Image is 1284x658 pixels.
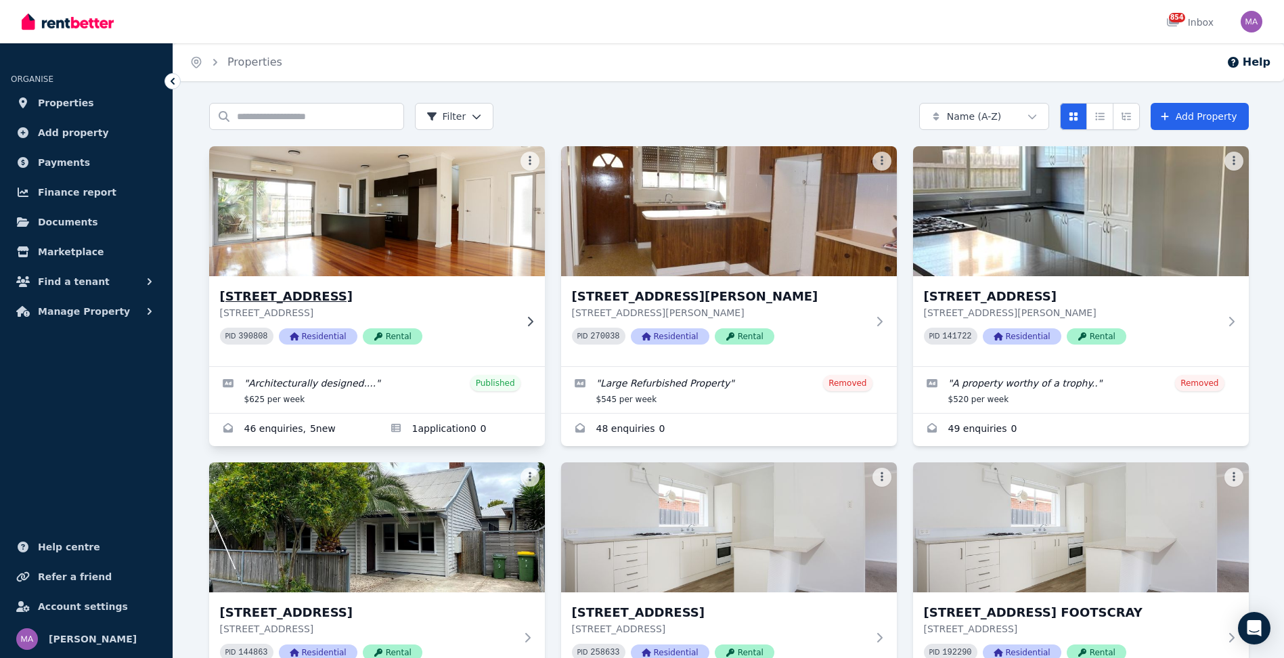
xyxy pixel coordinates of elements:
a: Properties [227,56,282,68]
a: Add Property [1151,103,1249,130]
button: Find a tenant [11,268,162,295]
button: More options [1224,468,1243,487]
h3: [STREET_ADDRESS] FOOTSCRAY [924,603,1219,622]
a: Account settings [11,593,162,620]
span: Finance report [38,184,116,200]
span: Rental [363,328,422,345]
button: Help [1226,54,1270,70]
img: 1/4 Beaumont Parade, West Footscray [561,462,897,592]
a: Applications for 1 Iris Ave, Brooklyn [377,414,545,446]
small: PID [929,649,940,656]
nav: Breadcrumb [173,43,298,81]
span: Help centre [38,539,100,555]
small: PID [577,649,588,656]
h3: [STREET_ADDRESS] [220,287,515,306]
a: 1 Iris Ave, Brooklyn[STREET_ADDRESS][STREET_ADDRESS]PID 390808ResidentialRental [209,146,545,366]
button: Manage Property [11,298,162,325]
span: Payments [38,154,90,171]
a: 1 Oscar Street, Seddon[STREET_ADDRESS][STREET_ADDRESS][PERSON_NAME]PID 141722ResidentialRental [913,146,1249,366]
button: More options [521,152,539,171]
code: 192290 [942,648,971,657]
button: Filter [415,103,494,130]
a: Edit listing: Architecturally designed.... [209,367,545,413]
small: PID [929,332,940,340]
a: Payments [11,149,162,176]
span: Residential [631,328,709,345]
p: [STREET_ADDRESS][PERSON_NAME] [924,306,1219,320]
a: Finance report [11,179,162,206]
a: Properties [11,89,162,116]
span: Add property [38,125,109,141]
p: [STREET_ADDRESS] [572,622,867,636]
img: 1 Oscar Street, Seddon [913,146,1249,276]
p: [STREET_ADDRESS] [220,622,515,636]
h3: [STREET_ADDRESS] [572,603,867,622]
img: 1/4 Beaumont Parade, WEST FOOTSCRAY [913,462,1249,592]
code: 141722 [942,332,971,341]
span: Manage Property [38,303,130,320]
code: 390808 [238,332,267,341]
div: Inbox [1166,16,1214,29]
a: Enquiries for 1 Mary Street, Footscray [561,414,897,446]
h3: [STREET_ADDRESS] [924,287,1219,306]
code: 270038 [590,332,619,341]
a: Edit listing: A property worthy of a trophy.. [913,367,1249,413]
span: Filter [426,110,466,123]
span: Rental [715,328,774,345]
button: More options [521,468,539,487]
span: Marketplace [38,244,104,260]
button: Expanded list view [1113,103,1140,130]
span: Rental [1067,328,1126,345]
h3: [STREET_ADDRESS][PERSON_NAME] [572,287,867,306]
h3: [STREET_ADDRESS] [220,603,515,622]
code: 258633 [590,648,619,657]
a: Edit listing: Large Refurbished Property [561,367,897,413]
button: Name (A-Z) [919,103,1049,130]
button: More options [872,152,891,171]
span: Refer a friend [38,569,112,585]
img: Marc Angelone [16,628,38,650]
a: Add property [11,119,162,146]
span: [PERSON_NAME] [49,631,137,647]
span: Residential [983,328,1061,345]
img: 1/2 Hawthorn Street, Yarraville [209,462,545,592]
a: Documents [11,209,162,236]
span: ORGANISE [11,74,53,84]
span: Documents [38,214,98,230]
div: Open Intercom Messenger [1238,612,1270,644]
p: [STREET_ADDRESS] [220,306,515,320]
span: Account settings [38,598,128,615]
img: 1 Iris Ave, Brooklyn [200,143,553,280]
img: Marc Angelone [1241,11,1262,32]
small: PID [225,649,236,656]
code: 144863 [238,648,267,657]
p: [STREET_ADDRESS] [924,622,1219,636]
button: More options [872,468,891,487]
div: View options [1060,103,1140,130]
a: Help centre [11,533,162,561]
p: [STREET_ADDRESS][PERSON_NAME] [572,306,867,320]
button: Compact list view [1086,103,1113,130]
span: Find a tenant [38,273,110,290]
span: Name (A-Z) [947,110,1002,123]
button: Card view [1060,103,1087,130]
a: Enquiries for 1 Oscar Street, Seddon [913,414,1249,446]
img: RentBetter [22,12,114,32]
small: PID [225,332,236,340]
a: Marketplace [11,238,162,265]
a: Refer a friend [11,563,162,590]
button: More options [1224,152,1243,171]
img: 1 Mary Street, Footscray [561,146,897,276]
a: 1 Mary Street, Footscray[STREET_ADDRESS][PERSON_NAME][STREET_ADDRESS][PERSON_NAME]PID 270038Resid... [561,146,897,366]
small: PID [577,332,588,340]
span: 854 [1169,13,1185,22]
span: Residential [279,328,357,345]
a: Enquiries for 1 Iris Ave, Brooklyn [209,414,377,446]
span: Properties [38,95,94,111]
